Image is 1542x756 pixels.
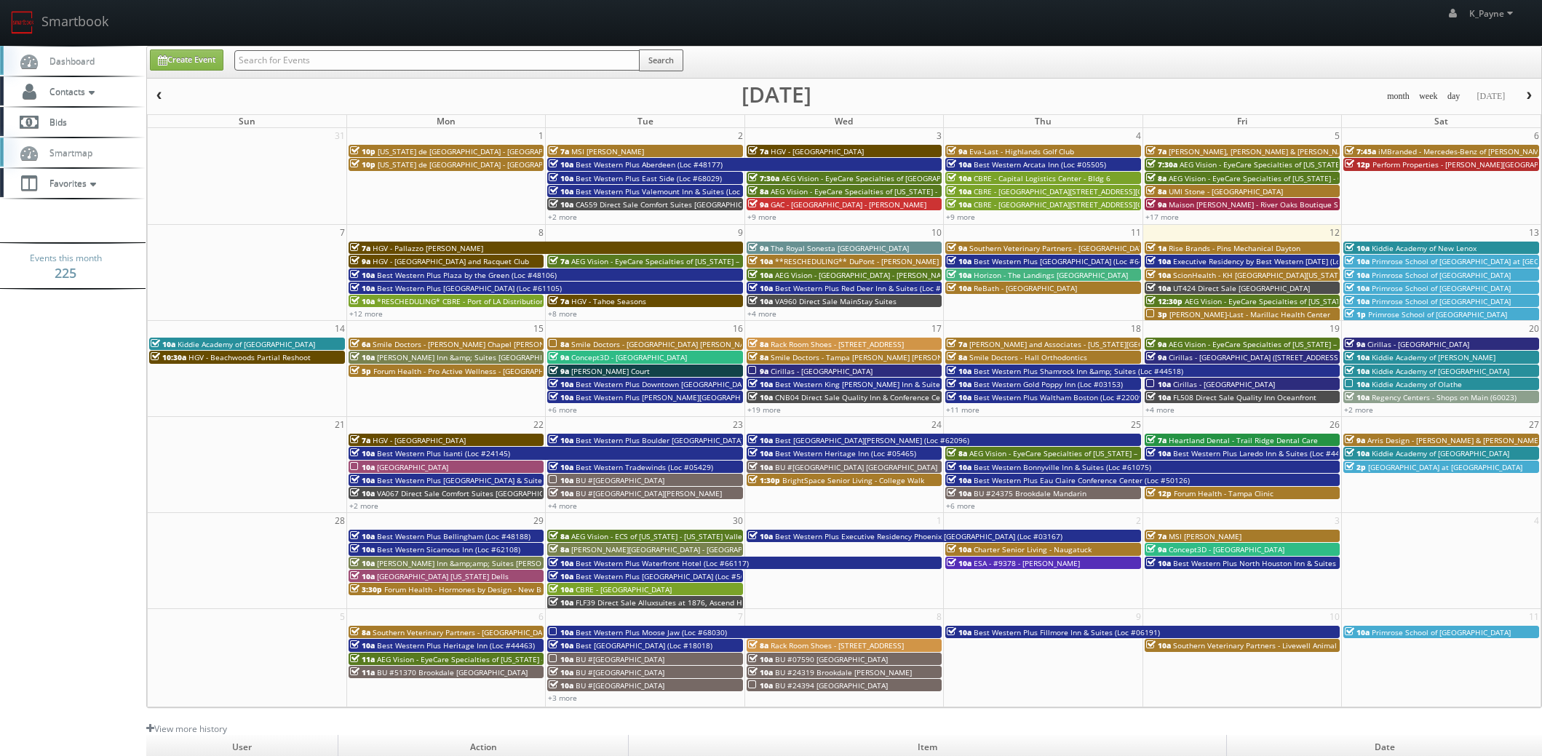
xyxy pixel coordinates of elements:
[748,146,768,156] span: 7a
[549,173,573,183] span: 10a
[771,243,909,253] span: The Royal Sonesta [GEOGRAPHIC_DATA]
[947,379,971,389] span: 10a
[974,544,1092,554] span: Charter Senior Living - Naugatuck
[151,352,186,362] span: 10:30a
[748,339,768,349] span: 8a
[576,392,818,402] span: Best Western Plus [PERSON_NAME][GEOGRAPHIC_DATA] (Loc #66006)
[377,571,509,581] span: [GEOGRAPHIC_DATA] [US_STATE] Dells
[1146,270,1171,280] span: 10a
[1173,640,1463,650] span: Southern Veterinary Partners - Livewell Animal Urgent Care of [GEOGRAPHIC_DATA]
[549,159,573,170] span: 10a
[576,558,749,568] span: Best Western Plus Waterfront Hotel (Loc #66117)
[42,55,95,67] span: Dashboard
[1173,379,1275,389] span: Cirillas - [GEOGRAPHIC_DATA]
[571,366,650,376] span: [PERSON_NAME] Court
[1372,283,1511,293] span: Primrose School of [GEOGRAPHIC_DATA]
[1146,448,1171,458] span: 10a
[1146,379,1171,389] span: 10a
[576,199,766,210] span: CA559 Direct Sale Comfort Suites [GEOGRAPHIC_DATA]
[549,488,573,498] span: 10a
[1173,283,1310,293] span: UT424 Direct Sale [GEOGRAPHIC_DATA]
[549,352,569,362] span: 9a
[377,475,593,485] span: Best Western Plus [GEOGRAPHIC_DATA] & Suites (Loc #61086)
[576,379,800,389] span: Best Western Plus Downtown [GEOGRAPHIC_DATA] (Loc #48199)
[1180,159,1431,170] span: AEG Vision - EyeCare Specialties of [US_STATE] – [PERSON_NAME] Vision
[947,352,967,362] span: 8a
[11,11,34,34] img: smartbook-logo.png
[947,366,971,376] span: 10a
[1372,448,1509,458] span: Kiddie Academy of [GEOGRAPHIC_DATA]
[1169,352,1343,362] span: Cirillas - [GEOGRAPHIC_DATA] ([STREET_ADDRESS])
[974,366,1183,376] span: Best Western Plus Shamrock Inn &amp; Suites (Loc #44518)
[1368,309,1507,319] span: Primrose School of [GEOGRAPHIC_DATA]
[775,270,1025,280] span: AEG Vision - [GEOGRAPHIC_DATA] - [PERSON_NAME][GEOGRAPHIC_DATA]
[974,558,1080,568] span: ESA - #9378 - [PERSON_NAME]
[549,571,573,581] span: 10a
[576,435,790,445] span: Best Western Plus Boulder [GEOGRAPHIC_DATA] (Loc #06179)
[1372,243,1477,253] span: Kiddie Academy of New Lenox
[350,283,375,293] span: 10a
[748,243,768,253] span: 9a
[947,488,971,498] span: 10a
[974,199,1207,210] span: CBRE - [GEOGRAPHIC_DATA][STREET_ADDRESS][GEOGRAPHIC_DATA]
[1146,339,1167,349] span: 9a
[639,49,683,71] button: Search
[373,243,483,253] span: HGV - Pallazzo [PERSON_NAME]
[378,159,579,170] span: [US_STATE] de [GEOGRAPHIC_DATA] - [GEOGRAPHIC_DATA]
[377,544,520,554] span: Best Western Sicamous Inn (Loc #62108)
[377,283,562,293] span: Best Western Plus [GEOGRAPHIC_DATA] (Loc #61105)
[974,488,1086,498] span: BU #24375 Brookdale Mandarin
[1345,243,1370,253] span: 10a
[1345,352,1370,362] span: 10a
[1372,366,1509,376] span: Kiddie Academy of [GEOGRAPHIC_DATA]
[775,680,888,691] span: BU #24394 [GEOGRAPHIC_DATA]
[1345,296,1370,306] span: 10a
[1372,296,1511,306] span: Primrose School of [GEOGRAPHIC_DATA]
[377,667,528,677] span: BU #51370 Brookdale [GEOGRAPHIC_DATA]
[748,283,773,293] span: 10a
[377,462,448,472] span: [GEOGRAPHIC_DATA]
[150,49,223,71] a: Create Event
[748,199,768,210] span: 9a
[947,173,971,183] span: 10a
[771,640,904,650] span: Rack Room Shoes - [STREET_ADDRESS]
[1173,256,1375,266] span: Executive Residency by Best Western [DATE] (Loc #44764)
[1169,146,1449,156] span: [PERSON_NAME], [PERSON_NAME] & [PERSON_NAME], LLC - [GEOGRAPHIC_DATA]
[549,640,573,650] span: 10a
[377,296,654,306] span: *RESCHEDULING* CBRE - Port of LA Distribution Center - [GEOGRAPHIC_DATA] 1
[947,270,971,280] span: 10a
[771,352,1017,362] span: Smile Doctors - Tampa [PERSON_NAME] [PERSON_NAME] Orthodontics
[748,270,773,280] span: 10a
[1345,270,1370,280] span: 10a
[349,501,378,511] a: +2 more
[1173,270,1345,280] span: ScionHealth - KH [GEOGRAPHIC_DATA][US_STATE]
[549,475,573,485] span: 10a
[969,146,1074,156] span: Eva-Last - Highlands Golf Club
[1146,558,1171,568] span: 10a
[1146,256,1171,266] span: 10a
[350,366,371,376] span: 5p
[748,667,773,677] span: 10a
[571,531,803,541] span: AEG Vision - ECS of [US_STATE] - [US_STATE] Valley Family Eye Care
[775,462,937,472] span: BU #[GEOGRAPHIC_DATA] [GEOGRAPHIC_DATA]
[549,627,573,637] span: 10a
[576,571,760,581] span: Best Western Plus [GEOGRAPHIC_DATA] (Loc #50153)
[748,366,768,376] span: 9a
[1372,379,1462,389] span: Kiddie Academy of Olathe
[974,159,1106,170] span: Best Western Arcata Inn (Loc #05505)
[350,462,375,472] span: 10a
[974,379,1123,389] span: Best Western Gold Poppy Inn (Loc #03153)
[350,531,375,541] span: 10a
[974,462,1151,472] span: Best Western Bonnyville Inn & Suites (Loc #61075)
[234,50,640,71] input: Search for Events
[1414,87,1443,106] button: week
[1173,448,1355,458] span: Best Western Plus Laredo Inn & Suites (Loc #44702)
[1345,146,1376,156] span: 7:45a
[377,448,510,458] span: Best Western Plus Isanti (Loc #24145)
[748,531,773,541] span: 10a
[947,462,971,472] span: 10a
[151,339,175,349] span: 10a
[576,654,664,664] span: BU #[GEOGRAPHIC_DATA]
[748,462,773,472] span: 10a
[1169,339,1429,349] span: AEG Vision - EyeCare Specialties of [US_STATE] – [PERSON_NAME] Eye Care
